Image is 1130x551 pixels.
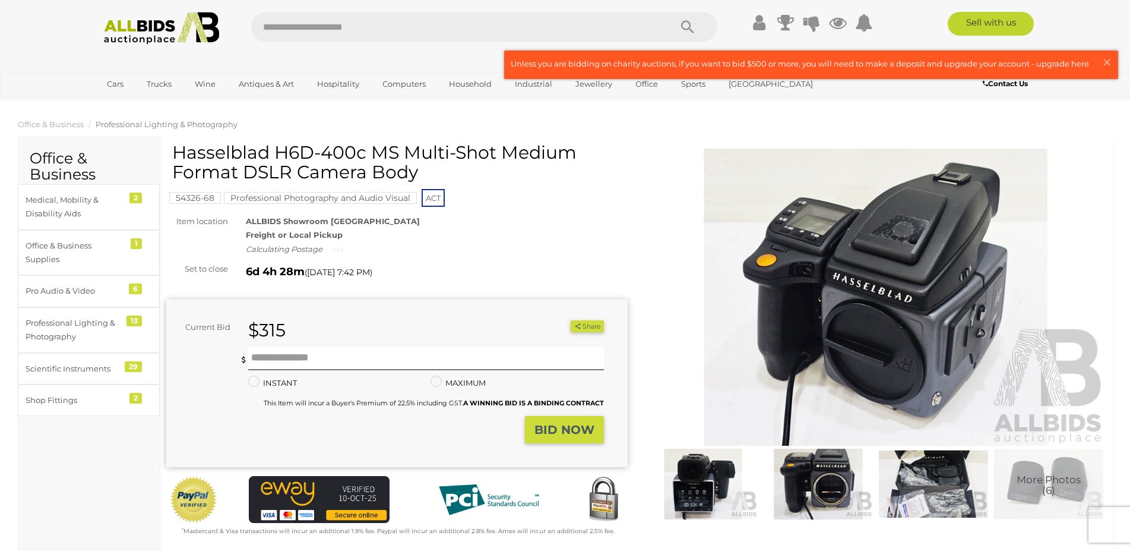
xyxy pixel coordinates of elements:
[18,184,160,230] a: Medical, Mobility & Disability Aids 2
[99,74,131,94] a: Cars
[580,476,627,524] img: Secured by Rapid SSL
[18,275,160,307] a: Pro Audio & Video 6
[1101,51,1112,74] span: ×
[673,74,713,94] a: Sports
[169,476,218,524] img: Official PayPal Seal
[26,362,124,376] div: Scientific Instruments
[309,74,367,94] a: Hospitality
[96,119,238,129] a: Professional Lighting & Photography
[307,267,370,278] span: [DATE] 7:42 PM
[463,399,604,407] b: A WINNING BID IS A BINDING CONTRACT
[645,149,1107,446] img: Hasselblad H6D-400c MS Multi-Shot Medium Format DSLR Camera Body
[157,215,237,228] div: Item location
[26,284,124,298] div: Pro Audio & Video
[983,77,1031,90] a: Contact Us
[994,449,1103,519] img: Hasselblad H6D-400c MS Multi-Shot Medium Format DSLR Camera Body
[429,476,548,524] img: PCI DSS compliant
[983,79,1028,88] b: Contact Us
[648,449,758,519] img: Hasselblad H6D-400c MS Multi-Shot Medium Format DSLR Camera Body
[139,74,179,94] a: Trucks
[246,230,343,240] strong: Freight or Local Pickup
[658,12,717,42] button: Search
[248,319,286,341] strong: $315
[879,449,988,519] img: Hasselblad H6D-400c MS Multi-Shot Medium Format DSLR Camera Body
[18,353,160,385] a: Scientific Instruments 29
[97,12,226,45] img: Allbids.com.au
[994,449,1103,519] a: More Photos(6)
[169,193,221,203] a: 54326-68
[246,244,322,254] i: Calculating Postage
[441,74,499,94] a: Household
[1017,474,1081,496] span: More Photos (6)
[169,192,221,204] mark: 54326-68
[507,74,560,94] a: Industrial
[26,316,124,344] div: Professional Lighting & Photography
[26,393,124,407] div: Shop Fittings
[571,320,603,333] button: Share
[126,316,142,326] div: 13
[131,238,142,249] div: 1
[18,385,160,416] a: Shop Fittings 2
[534,423,594,437] strong: BID NOW
[18,307,160,353] a: Professional Lighting & Photography 13
[157,262,237,276] div: Set to close
[246,265,305,278] strong: 6d 4h 28m
[129,393,142,404] div: 2
[305,267,372,277] span: ( )
[172,143,625,182] h1: Hasselblad H6D-400c MS Multi-Shot Medium Format DSLR Camera Body
[18,230,160,276] a: Office & Business Supplies 1
[125,361,142,372] div: 29
[231,74,302,94] a: Antiques & Art
[249,476,390,523] img: eWAY Payment Gateway
[375,74,433,94] a: Computers
[26,239,124,267] div: Office & Business Supplies
[721,74,821,94] a: [GEOGRAPHIC_DATA]
[224,192,417,204] mark: Professional Photography and Audio Visual
[568,74,620,94] a: Jewellery
[18,119,84,129] a: Office & Business
[431,376,486,390] label: MAXIMUM
[129,284,142,294] div: 6
[187,74,223,94] a: Wine
[422,189,445,207] span: ACT
[264,399,604,407] small: This Item will incur a Buyer's Premium of 22.5% including GST.
[166,320,239,334] div: Current Bid
[182,527,615,535] small: Mastercard & Visa transactions will incur an additional 1.9% fee. Paypal will incur an additional...
[948,12,1034,36] a: Sell with us
[30,150,148,183] h2: Office & Business
[628,74,666,94] a: Office
[248,376,297,390] label: INSTANT
[26,193,124,221] div: Medical, Mobility & Disability Aids
[525,416,604,444] button: BID NOW
[246,216,420,226] strong: ALLBIDS Showroom [GEOGRAPHIC_DATA]
[129,193,142,203] div: 2
[333,247,343,253] img: small-loading.gif
[764,449,873,519] img: Hasselblad H6D-400c MS Multi-Shot Medium Format DSLR Camera Body
[557,320,569,332] li: Watch this item
[224,193,417,203] a: Professional Photography and Audio Visual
